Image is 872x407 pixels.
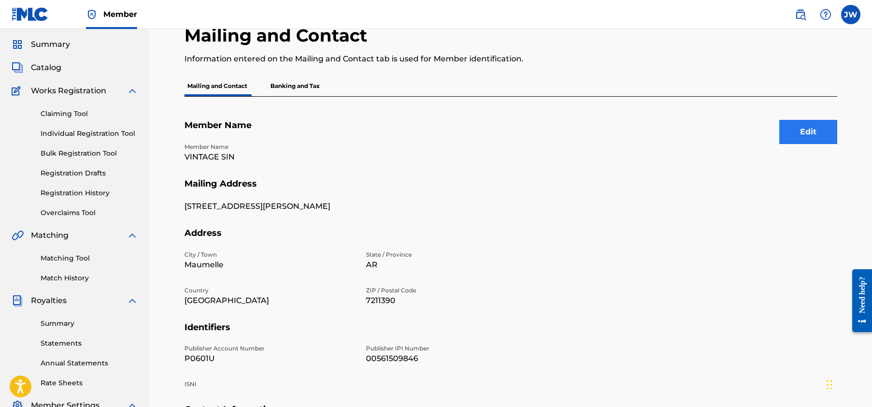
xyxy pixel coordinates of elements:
img: Matching [12,230,24,241]
a: Statements [41,338,138,349]
p: City / Town [184,250,354,259]
p: Mailing and Contact [184,76,250,96]
a: Overclaims Tool [41,208,138,218]
a: CatalogCatalog [12,62,61,73]
img: MLC Logo [12,7,49,21]
a: Registration History [41,188,138,198]
div: User Menu [841,5,860,24]
a: Matching Tool [41,253,138,263]
p: Publisher Account Number [184,344,354,353]
span: Catalog [31,62,61,73]
p: ZIP / Postal Code [366,286,536,295]
img: Summary [12,39,23,50]
img: expand [127,230,138,241]
img: Works Registration [12,85,24,97]
a: SummarySummary [12,39,70,50]
p: [STREET_ADDRESS][PERSON_NAME] [184,201,354,212]
a: Registration Drafts [41,168,138,178]
a: Public Search [791,5,810,24]
iframe: Resource Center [845,259,872,342]
p: Banking and Tax [267,76,323,96]
div: Help [816,5,835,24]
span: Member [103,9,137,20]
a: Summary [41,319,138,329]
p: [GEOGRAPHIC_DATA] [184,295,354,306]
p: 00561509846 [366,353,536,364]
span: Royalties [31,295,67,306]
p: 7211390 [366,295,536,306]
p: VINTAGE SIN [184,151,354,163]
h5: Address [184,228,837,250]
span: Works Registration [31,85,106,97]
a: Rate Sheets [41,378,138,388]
a: Bulk Registration Tool [41,148,138,159]
img: help [820,9,831,20]
p: Publisher IPI Number [366,344,536,353]
p: Member Name [184,143,354,151]
a: Annual Statements [41,358,138,368]
h5: Mailing Address [184,178,837,201]
p: Information entered on the Mailing and Contact tab is used for Member identification. [184,53,687,65]
button: Edit [779,120,837,144]
div: Drag [827,370,832,399]
p: AR [366,259,536,271]
p: P0601U [184,353,354,364]
img: expand [127,295,138,306]
iframe: Chat Widget [824,361,872,407]
a: Match History [41,273,138,283]
span: Matching [31,230,69,241]
p: ISNI [184,380,354,389]
img: Royalties [12,295,23,306]
img: expand [127,85,138,97]
h2: Mailing and Contact [184,25,372,46]
a: Claiming Tool [41,109,138,119]
h5: Identifiers [184,322,837,345]
img: Top Rightsholder [86,9,98,20]
img: Catalog [12,62,23,73]
img: search [795,9,806,20]
a: Individual Registration Tool [41,129,138,139]
p: Maumelle [184,259,354,271]
p: State / Province [366,250,536,259]
span: Summary [31,39,70,50]
p: Country [184,286,354,295]
h5: Member Name [184,120,837,143]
